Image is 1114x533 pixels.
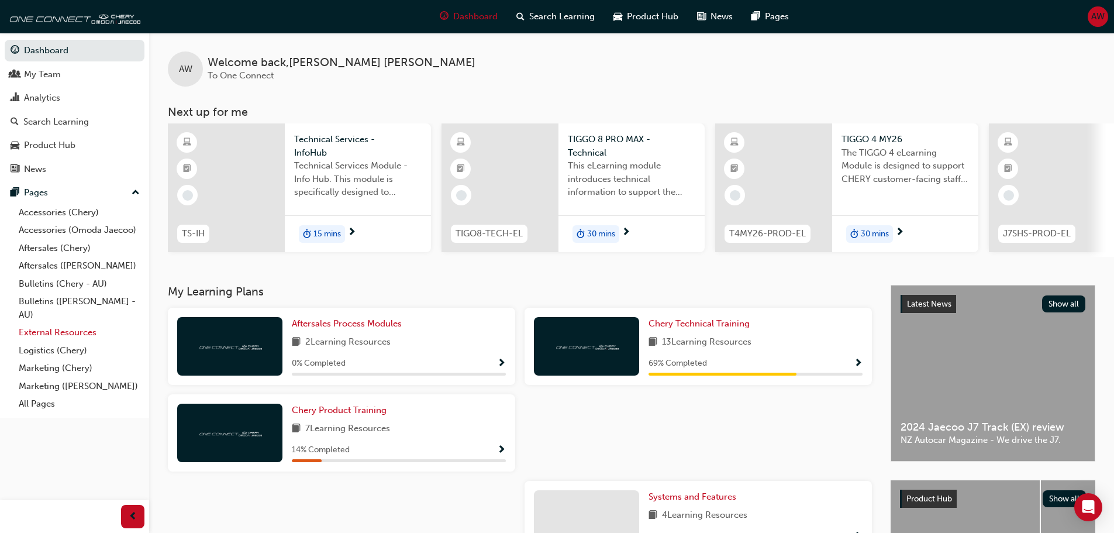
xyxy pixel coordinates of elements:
[900,490,1086,508] a: Product HubShow all
[649,508,657,523] span: book-icon
[14,257,144,275] a: Aftersales ([PERSON_NAME])
[11,188,19,198] span: pages-icon
[179,63,192,76] span: AW
[294,159,422,199] span: Technical Services Module - Info Hub. This module is specifically designed to address the require...
[292,318,402,329] span: Aftersales Process Modules
[604,5,688,29] a: car-iconProduct Hub
[730,135,739,150] span: learningResourceType_ELEARNING-icon
[292,422,301,436] span: book-icon
[11,93,19,104] span: chart-icon
[627,10,678,23] span: Product Hub
[1088,6,1108,27] button: AW
[1043,490,1087,507] button: Show all
[568,159,695,199] span: This eLearning module introduces technical information to support the entry level knowledge requi...
[697,9,706,24] span: news-icon
[5,64,144,85] a: My Team
[292,317,406,331] a: Aftersales Process Modules
[23,115,89,129] div: Search Learning
[183,135,191,150] span: learningResourceType_ELEARNING-icon
[622,228,630,238] span: next-icon
[507,5,604,29] a: search-iconSearch Learning
[5,111,144,133] a: Search Learning
[14,395,144,413] a: All Pages
[14,359,144,377] a: Marketing (Chery)
[742,5,798,29] a: pages-iconPages
[303,226,311,242] span: duration-icon
[662,335,751,350] span: 13 Learning Resources
[442,123,705,252] a: TIGO8-TECH-ELTIGGO 8 PRO MAX - TechnicalThis eLearning module introduces technical information to...
[711,10,733,23] span: News
[854,356,863,371] button: Show Progress
[1003,190,1014,201] span: learningRecordVerb_NONE-icon
[649,335,657,350] span: book-icon
[457,135,465,150] span: learningResourceType_ELEARNING-icon
[901,421,1085,434] span: 2024 Jaecoo J7 Track (EX) review
[305,335,391,350] span: 2 Learning Resources
[715,123,978,252] a: T4MY26-PROD-ELTIGGO 4 MY26The TIGGO 4 eLearning Module is designed to support CHERY customer-faci...
[132,185,140,201] span: up-icon
[305,422,390,436] span: 7 Learning Resources
[347,228,356,238] span: next-icon
[129,510,137,524] span: prev-icon
[6,5,140,28] img: oneconnect
[24,68,61,81] div: My Team
[430,5,507,29] a: guage-iconDashboard
[5,87,144,109] a: Analytics
[497,443,506,458] button: Show Progress
[14,221,144,239] a: Accessories (Omoda Jaecoo)
[5,40,144,61] a: Dashboard
[11,46,19,56] span: guage-icon
[182,227,205,240] span: TS-IH
[11,70,19,80] span: people-icon
[198,427,262,438] img: oneconnect
[554,341,619,352] img: oneconnect
[841,146,969,186] span: The TIGGO 4 eLearning Module is designed to support CHERY customer-facing staff with the product ...
[24,91,60,105] div: Analytics
[14,204,144,222] a: Accessories (Chery)
[24,163,46,176] div: News
[906,494,952,504] span: Product Hub
[649,318,750,329] span: Chery Technical Training
[183,161,191,177] span: booktick-icon
[292,405,387,415] span: Chery Product Training
[453,10,498,23] span: Dashboard
[168,285,872,298] h3: My Learning Plans
[292,404,391,417] a: Chery Product Training
[1003,227,1071,240] span: J7SHS-PROD-EL
[613,9,622,24] span: car-icon
[730,190,740,201] span: learningRecordVerb_NONE-icon
[751,9,760,24] span: pages-icon
[440,9,449,24] span: guage-icon
[529,10,595,23] span: Search Learning
[587,228,615,241] span: 30 mins
[891,285,1095,462] a: Latest NewsShow all2024 Jaecoo J7 Track (EX) reviewNZ Autocar Magazine - We drive the J7.
[292,357,346,370] span: 0 % Completed
[14,293,144,324] a: Bulletins ([PERSON_NAME] - AU)
[649,490,741,504] a: Systems and Features
[198,341,262,352] img: oneconnect
[730,161,739,177] span: booktick-icon
[1042,295,1086,312] button: Show all
[24,186,48,200] div: Pages
[568,133,695,159] span: TIGGO 8 PRO MAX - Technical
[901,295,1085,314] a: Latest NewsShow all
[662,508,747,523] span: 4 Learning Resources
[14,324,144,342] a: External Resources
[11,140,19,151] span: car-icon
[5,37,144,182] button: DashboardMy TeamAnalyticsSearch LearningProduct HubNews
[497,445,506,456] span: Show Progress
[456,227,523,240] span: TIGO8-TECH-EL
[14,342,144,360] a: Logistics (Chery)
[649,357,707,370] span: 69 % Completed
[5,135,144,156] a: Product Hub
[497,359,506,369] span: Show Progress
[11,164,19,175] span: news-icon
[649,491,736,502] span: Systems and Features
[5,182,144,204] button: Pages
[292,335,301,350] span: book-icon
[292,443,350,457] span: 14 % Completed
[649,317,754,331] a: Chery Technical Training
[5,159,144,180] a: News
[24,139,75,152] div: Product Hub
